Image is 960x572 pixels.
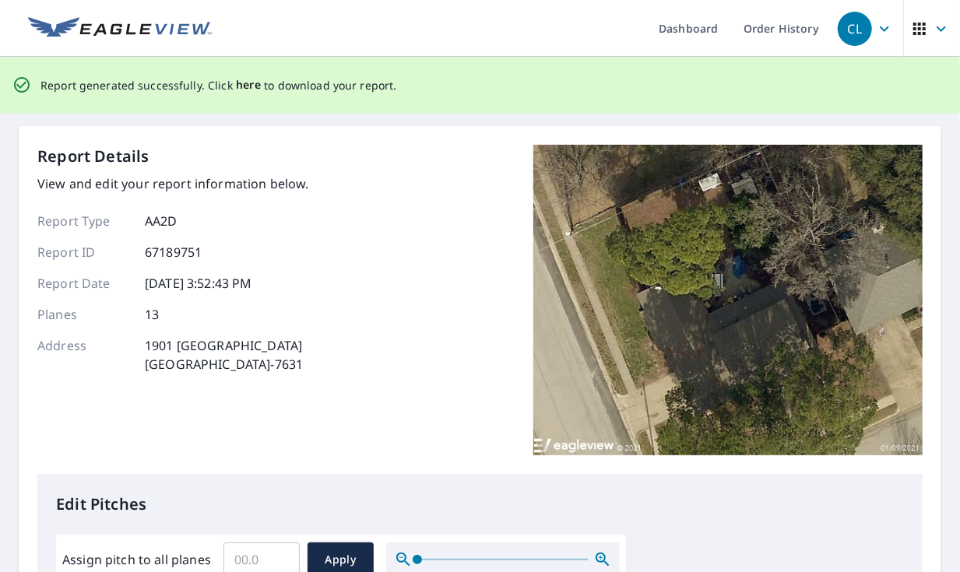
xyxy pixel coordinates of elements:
[145,274,252,293] p: [DATE] 3:52:43 PM
[37,336,131,374] p: Address
[320,550,361,570] span: Apply
[40,75,397,95] p: Report generated successfully. Click to download your report.
[28,17,212,40] img: EV Logo
[37,174,309,193] p: View and edit your report information below.
[56,493,904,516] p: Edit Pitches
[145,243,202,261] p: 67189751
[37,145,149,168] p: Report Details
[145,212,178,230] p: AA2D
[145,305,159,324] p: 13
[145,336,303,374] p: 1901 [GEOGRAPHIC_DATA] [GEOGRAPHIC_DATA]-7631
[37,305,131,324] p: Planes
[37,274,131,293] p: Report Date
[37,243,131,261] p: Report ID
[236,75,262,95] button: here
[533,145,923,456] img: Top image
[62,550,211,569] label: Assign pitch to all planes
[37,212,131,230] p: Report Type
[838,12,872,46] div: CL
